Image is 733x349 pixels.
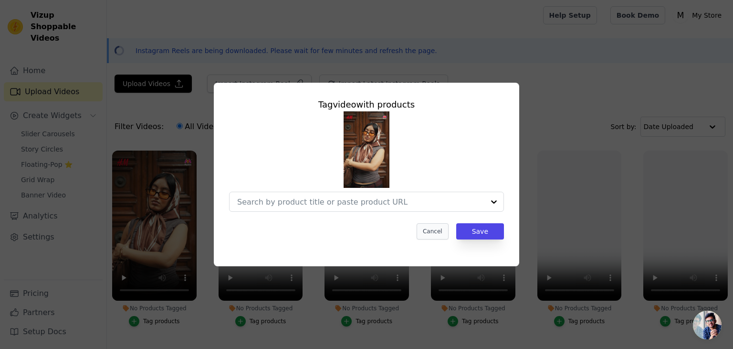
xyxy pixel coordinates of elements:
[344,111,389,188] img: reel-preview-r6wk2b-1m.myshopify.com-3698829459741410008_248501341.jpeg
[237,197,484,207] input: Search by product title or paste product URL
[417,223,449,240] button: Cancel
[456,223,504,240] button: Save
[693,311,722,339] a: Open chat
[229,98,504,111] div: Tag video with products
